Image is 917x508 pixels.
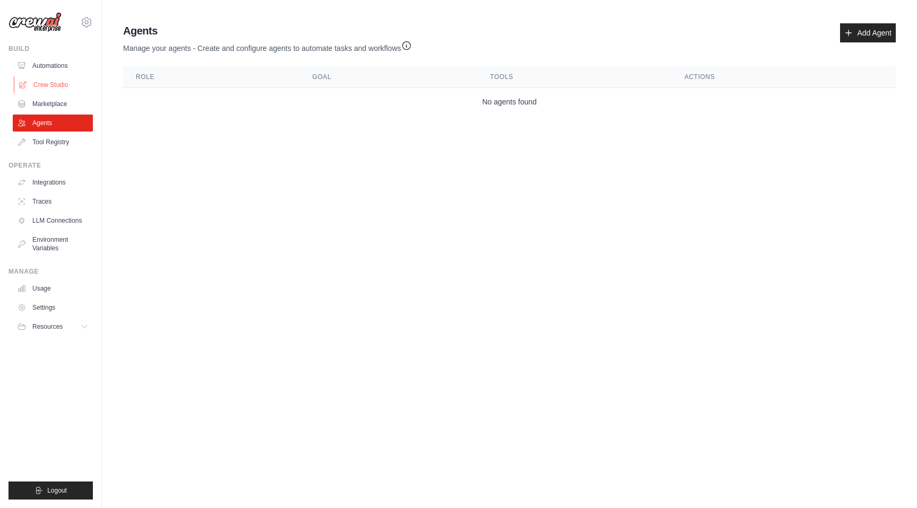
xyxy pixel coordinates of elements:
[478,66,672,88] th: Tools
[299,66,477,88] th: Goal
[13,115,93,132] a: Agents
[14,76,94,93] a: Crew Studio
[13,299,93,316] a: Settings
[8,12,62,32] img: Logo
[13,134,93,151] a: Tool Registry
[8,161,93,170] div: Operate
[13,174,93,191] a: Integrations
[13,212,93,229] a: LLM Connections
[13,280,93,297] a: Usage
[32,322,63,331] span: Resources
[123,88,896,116] td: No agents found
[123,66,299,88] th: Role
[8,45,93,53] div: Build
[840,23,896,42] a: Add Agent
[123,38,412,54] p: Manage your agents - Create and configure agents to automate tasks and workflows
[13,57,93,74] a: Automations
[13,231,93,257] a: Environment Variables
[47,486,67,495] span: Logout
[13,318,93,335] button: Resources
[13,193,93,210] a: Traces
[13,95,93,112] a: Marketplace
[123,23,412,38] h2: Agents
[672,66,896,88] th: Actions
[8,481,93,500] button: Logout
[8,267,93,276] div: Manage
